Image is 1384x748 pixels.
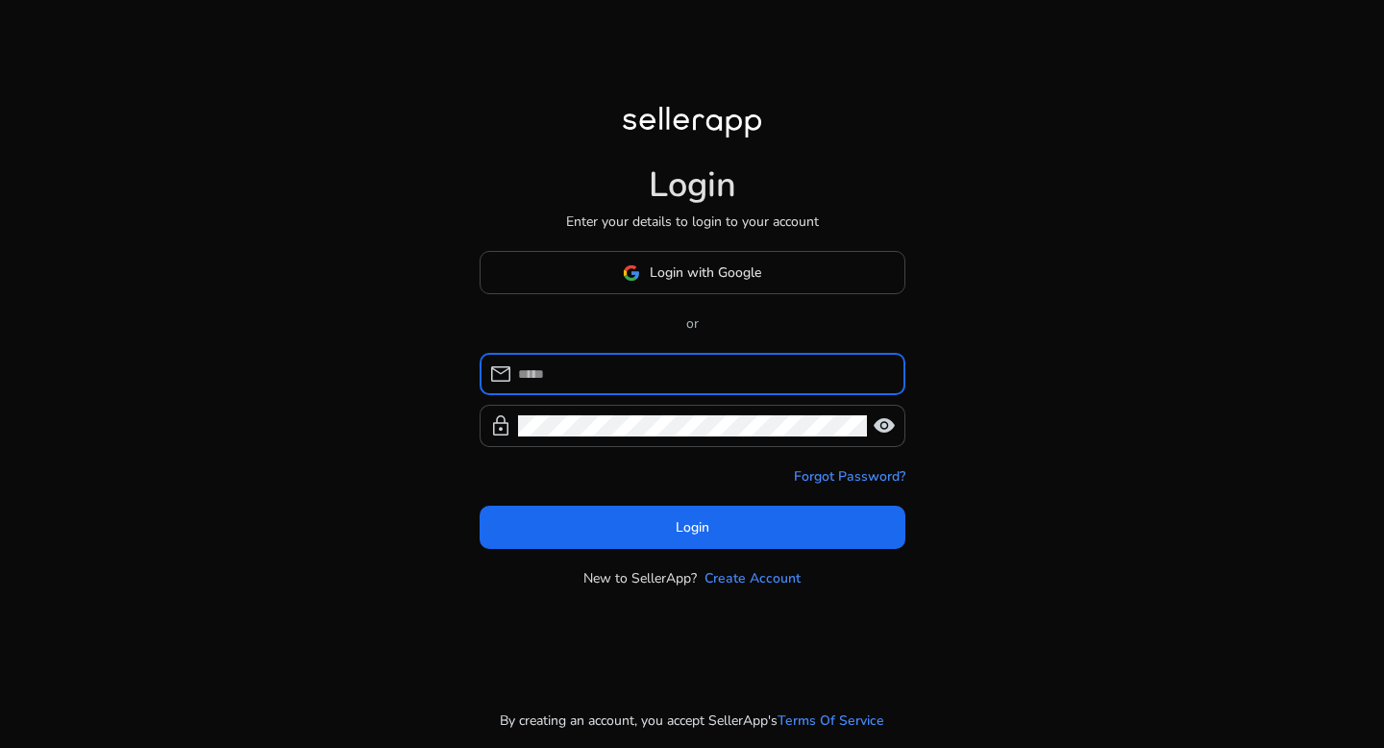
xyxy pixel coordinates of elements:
[649,164,736,206] h1: Login
[794,466,905,486] a: Forgot Password?
[480,251,905,294] button: Login with Google
[566,212,819,232] p: Enter your details to login to your account
[489,414,512,437] span: lock
[873,414,896,437] span: visibility
[583,568,697,588] p: New to SellerApp?
[778,711,884,731] a: Terms Of Service
[650,262,761,283] span: Login with Google
[480,506,905,549] button: Login
[489,362,512,386] span: mail
[704,568,801,588] a: Create Account
[480,313,905,334] p: or
[676,517,709,537] span: Login
[623,264,640,282] img: google-logo.svg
